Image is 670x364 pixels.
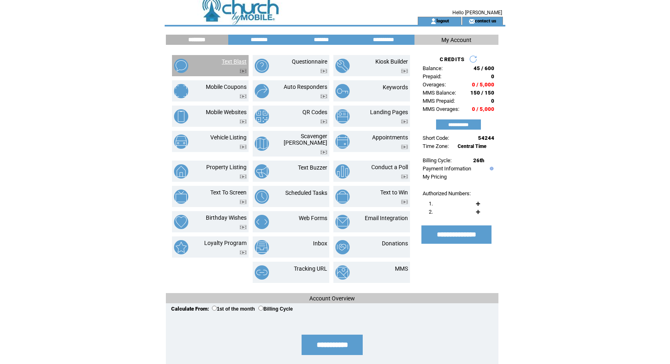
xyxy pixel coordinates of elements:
img: keywords.png [335,84,350,98]
img: video.png [240,225,247,229]
a: Loyalty Program [204,240,247,246]
img: mobile-websites.png [174,109,188,124]
img: video.png [240,145,247,149]
img: tracking-url.png [255,265,269,280]
span: 150 / 150 [470,90,494,96]
img: auto-responders.png [255,84,269,98]
a: Kiosk Builder [375,58,408,65]
img: kiosk-builder.png [335,59,350,73]
span: 0 / 5,000 [472,106,494,112]
img: scavenger-hunt.png [255,137,269,151]
a: Conduct a Poll [371,164,408,170]
a: Birthday Wishes [206,214,247,221]
img: web-forms.png [255,215,269,229]
span: Central Time [458,143,487,149]
span: 1. [429,201,433,207]
img: text-buzzer.png [255,164,269,179]
img: video.png [401,174,408,179]
img: contact_us_icon.gif [469,18,475,24]
label: 1st of the month [212,306,255,312]
img: scheduled-tasks.png [255,190,269,204]
span: 0 [491,98,494,104]
a: MMS [395,265,408,272]
a: Text Buzzer [298,164,327,171]
a: Questionnaire [292,58,327,65]
img: video.png [240,250,247,255]
img: video.png [320,69,327,73]
a: Donations [382,240,408,247]
img: vehicle-listing.png [174,135,188,149]
span: Authorized Numbers: [423,190,471,196]
span: Prepaid: [423,73,441,79]
span: Short Code: [423,135,449,141]
a: Email Integration [365,215,408,221]
span: Billing Cycle: [423,157,452,163]
a: Inbox [313,240,327,247]
img: account_icon.gif [430,18,436,24]
img: property-listing.png [174,164,188,179]
input: 1st of the month [212,306,217,311]
img: loyalty-program.png [174,240,188,254]
a: Text Blast [222,58,247,65]
img: video.png [320,94,327,99]
img: video.png [240,69,247,73]
span: 0 / 5,000 [472,82,494,88]
img: video.png [240,200,247,204]
a: Landing Pages [370,109,408,115]
a: Appointments [372,134,408,141]
a: Scavenger [PERSON_NAME] [284,133,327,146]
img: text-to-win.png [335,190,350,204]
a: Scheduled Tasks [285,190,327,196]
input: Billing Cycle [258,306,263,311]
img: video.png [240,94,247,99]
a: My Pricing [423,174,447,180]
span: 54244 [478,135,494,141]
img: mms.png [335,265,350,280]
img: video.png [401,69,408,73]
span: 26th [473,157,484,163]
a: Auto Responders [284,84,327,90]
label: Billing Cycle [258,306,293,312]
img: questionnaire.png [255,59,269,73]
a: Vehicle Listing [210,134,247,141]
a: contact us [475,18,496,23]
a: Payment Information [423,165,471,172]
a: Text to Win [380,189,408,196]
img: video.png [401,145,408,149]
span: Calculate From: [171,306,209,312]
a: Mobile Websites [206,109,247,115]
img: conduct-a-poll.png [335,164,350,179]
span: 45 / 600 [474,65,494,71]
span: 2. [429,209,433,215]
span: CREDITS [440,56,465,62]
a: Property Listing [206,164,247,170]
a: QR Codes [302,109,327,115]
span: MMS Overages: [423,106,459,112]
span: MMS Balance: [423,90,456,96]
img: video.png [240,174,247,179]
img: birthday-wishes.png [174,215,188,229]
a: logout [436,18,449,23]
img: mobile-coupons.png [174,84,188,98]
img: text-to-screen.png [174,190,188,204]
span: 0 [491,73,494,79]
a: Mobile Coupons [206,84,247,90]
a: Text To Screen [210,189,247,196]
a: Web Forms [299,215,327,221]
span: Hello [PERSON_NAME] [452,10,502,15]
img: donations.png [335,240,350,254]
span: Account Overview [309,295,355,302]
img: text-blast.png [174,59,188,73]
img: inbox.png [255,240,269,254]
img: video.png [401,200,408,204]
img: email-integration.png [335,215,350,229]
span: Time Zone: [423,143,449,149]
span: Overages: [423,82,446,88]
img: video.png [240,119,247,124]
img: video.png [320,150,327,154]
img: video.png [401,119,408,124]
img: help.gif [488,167,494,170]
span: My Account [441,37,472,43]
span: MMS Prepaid: [423,98,455,104]
span: Balance: [423,65,443,71]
